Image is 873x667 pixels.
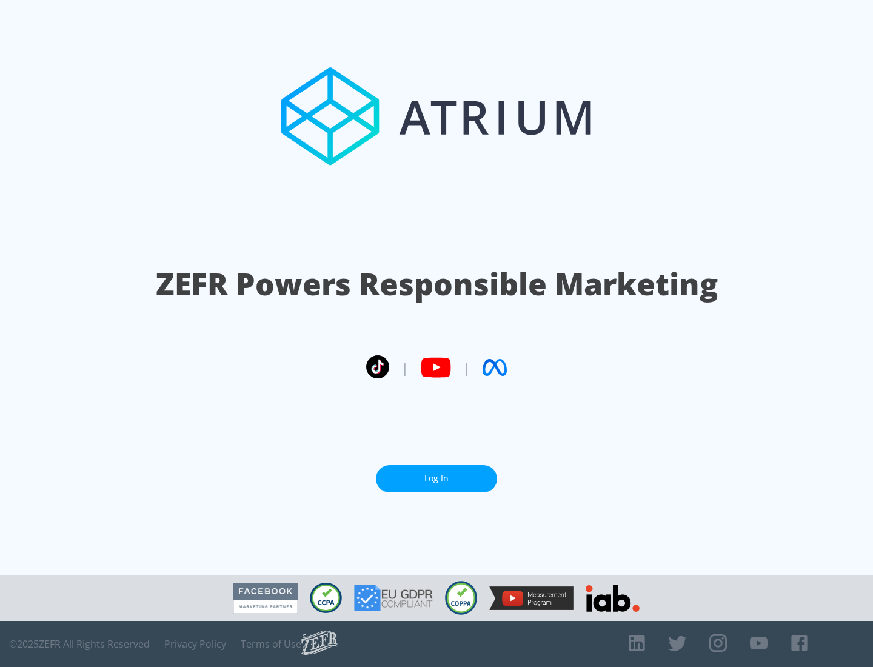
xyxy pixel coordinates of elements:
a: Privacy Policy [164,638,226,650]
span: © 2025 ZEFR All Rights Reserved [9,638,150,650]
img: Facebook Marketing Partner [233,583,298,614]
img: IAB [586,585,640,612]
a: Log In [376,465,497,492]
img: COPPA Compliant [445,581,477,615]
span: | [463,358,470,377]
span: | [401,358,409,377]
h1: ZEFR Powers Responsible Marketing [156,263,718,305]
img: YouTube Measurement Program [489,586,574,610]
a: Terms of Use [241,638,301,650]
img: GDPR Compliant [354,585,433,611]
img: CCPA Compliant [310,583,342,613]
